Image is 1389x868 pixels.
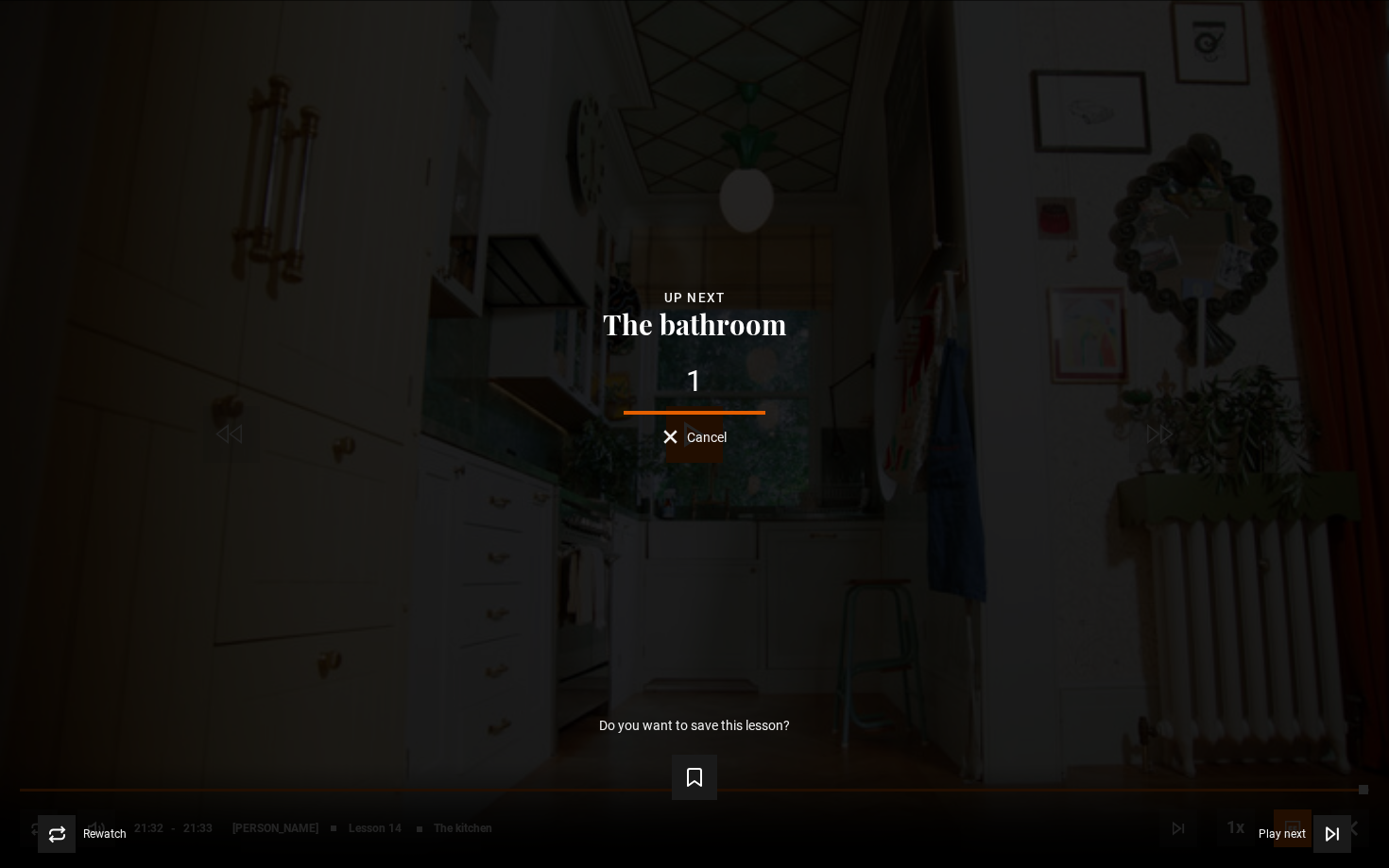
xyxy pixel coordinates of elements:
span: Cancel [687,431,727,444]
span: Play next [1259,828,1306,840]
span: Rewatch [83,828,127,840]
button: Cancel [663,430,727,444]
button: The bathroom [597,309,792,338]
p: Do you want to save this lesson? [599,719,790,732]
button: Rewatch [38,815,127,853]
button: Play next [1259,815,1351,853]
div: Up next [30,287,1359,309]
div: 1 [30,366,1359,397]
